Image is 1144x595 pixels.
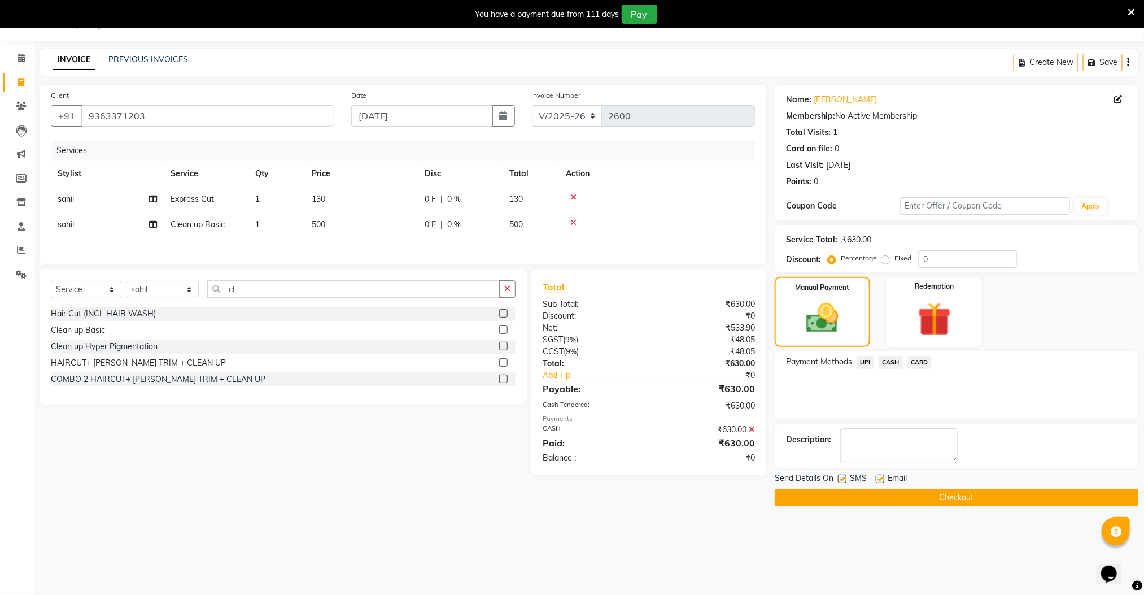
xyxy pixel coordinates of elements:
[649,322,763,334] div: ₹533.90
[534,310,649,322] div: Discount:
[305,161,418,186] th: Price
[543,414,755,424] div: Payments
[622,5,657,24] button: Pay
[51,308,156,320] div: Hair Cut (INCL HAIR WASH)
[814,94,877,106] a: [PERSON_NAME]
[835,143,839,155] div: 0
[440,219,443,231] span: |
[786,110,835,122] div: Membership:
[351,90,366,101] label: Date
[907,356,932,369] span: CARD
[534,370,668,381] a: Add Tip
[786,356,852,368] span: Payment Methods
[775,489,1138,506] button: Checkout
[543,335,563,345] span: SGST
[841,253,877,263] label: Percentage
[207,280,500,298] input: Search or Scan
[447,219,461,231] span: 0 %
[565,335,576,344] span: 9%
[649,382,763,396] div: ₹630.00
[51,324,105,336] div: Clean up Basic
[649,436,763,450] div: ₹630.00
[255,219,260,229] span: 1
[907,298,962,340] img: _gift.svg
[857,356,874,369] span: UPI
[425,193,436,205] span: 0 F
[786,254,821,266] div: Discount:
[475,8,619,20] div: You have a payment due from 111 days
[814,176,818,188] div: 0
[879,356,903,369] span: CASH
[649,400,763,412] div: ₹630.00
[796,283,850,293] label: Manual Payment
[543,346,564,357] span: CGST
[534,382,649,396] div: Payable:
[786,159,824,171] div: Last Visit:
[786,143,832,155] div: Card on file:
[566,347,577,356] span: 9%
[51,357,226,369] div: HAIRCUT+ [PERSON_NAME] TRIM + CLEAN UP
[1014,54,1078,71] button: Create New
[534,452,649,464] div: Balance :
[447,193,461,205] span: 0 %
[649,334,763,346] div: ₹48.05
[649,346,763,358] div: ₹48.05
[786,234,837,246] div: Service Total:
[534,334,649,346] div: ( )
[509,194,523,204] span: 130
[248,161,305,186] th: Qty
[649,358,763,370] div: ₹630.00
[826,159,850,171] div: [DATE]
[509,219,523,229] span: 500
[668,370,763,381] div: ₹0
[649,424,763,436] div: ₹630.00
[786,200,900,212] div: Coupon Code
[796,299,849,337] img: _cash.svg
[503,161,559,186] th: Total
[534,358,649,370] div: Total:
[58,219,74,229] span: sahil
[888,472,907,487] span: Email
[786,127,831,138] div: Total Visits:
[649,310,763,322] div: ₹0
[255,194,260,204] span: 1
[850,472,867,487] span: SMS
[534,346,649,358] div: ( )
[58,194,74,204] span: sahil
[775,472,833,487] span: Send Details On
[900,197,1071,215] input: Enter Offer / Coupon Code
[534,400,649,412] div: Cash Tendered:
[171,219,225,229] span: Clean up Basic
[894,253,911,263] label: Fixed
[786,110,1127,122] div: No Active Membership
[649,298,763,310] div: ₹630.00
[53,50,95,70] a: INVOICE
[534,436,649,450] div: Paid:
[108,54,188,64] a: PREVIOUS INVOICES
[312,194,325,204] span: 130
[171,194,214,204] span: Express Cut
[534,424,649,436] div: CASH
[164,161,248,186] th: Service
[81,105,334,127] input: Search by Name/Mobile/Email/Code
[559,161,755,186] th: Action
[440,193,443,205] span: |
[534,322,649,334] div: Net:
[418,161,503,186] th: Disc
[51,373,265,385] div: COMBO 2 HAIRCUT+ [PERSON_NAME] TRIM + CLEAN UP
[786,176,811,188] div: Points:
[51,90,69,101] label: Client
[51,161,164,186] th: Stylist
[1075,198,1107,215] button: Apply
[51,341,158,353] div: Clean up Hyper Pigmentation
[534,298,649,310] div: Sub Total:
[833,127,837,138] div: 1
[532,90,581,101] label: Invoice Number
[312,219,325,229] span: 500
[915,281,954,292] label: Redemption
[543,281,569,293] span: Total
[52,140,763,161] div: Services
[425,219,436,231] span: 0 F
[1083,54,1123,71] button: Save
[1097,550,1133,584] iframe: chat widget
